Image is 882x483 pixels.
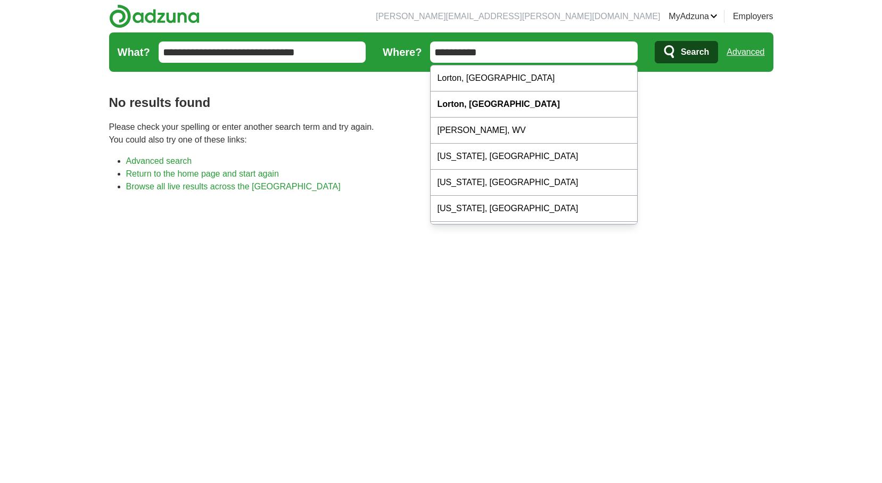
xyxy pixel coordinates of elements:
[681,41,709,63] span: Search
[126,182,341,191] a: Browse all live results across the [GEOGRAPHIC_DATA]
[126,169,279,178] a: Return to the home page and start again
[669,10,718,23] a: MyAdzuna
[109,121,773,146] p: Please check your spelling or enter another search term and try again. You could also try one of ...
[431,222,637,248] div: [US_STATE]
[118,44,150,60] label: What?
[383,44,422,60] label: Where?
[109,93,773,112] h1: No results found
[655,41,718,63] button: Search
[727,41,764,63] a: Advanced
[733,10,773,23] a: Employers
[126,156,192,165] a: Advanced search
[109,4,200,28] img: Adzuna logo
[376,10,660,23] li: [PERSON_NAME][EMAIL_ADDRESS][PERSON_NAME][DOMAIN_NAME]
